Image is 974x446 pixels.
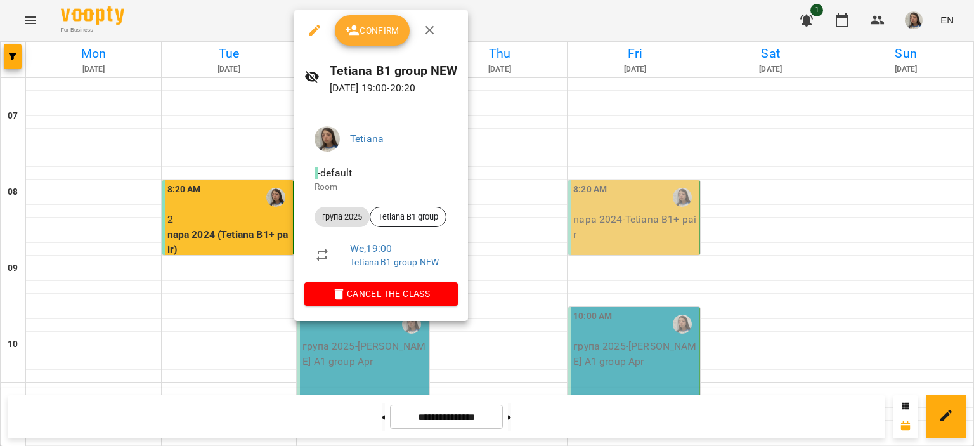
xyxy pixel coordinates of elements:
a: Tetiana [350,133,384,145]
button: Confirm [335,15,410,46]
span: Cancel the class [315,286,448,301]
p: Room [315,181,448,193]
span: Confirm [345,23,399,38]
div: Tetiana B1 group [370,207,446,227]
span: - default [315,167,354,179]
a: Tetiana B1 group NEW [350,257,439,267]
span: Tetiana B1 group [370,211,446,223]
h6: Tetiana B1 group NEW [330,61,458,81]
span: група 2025 [315,211,370,223]
img: 8562b237ea367f17c5f9591cc48de4ba.jpg [315,126,340,152]
button: Cancel the class [304,282,458,305]
p: [DATE] 19:00 - 20:20 [330,81,458,96]
a: We , 19:00 [350,242,392,254]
